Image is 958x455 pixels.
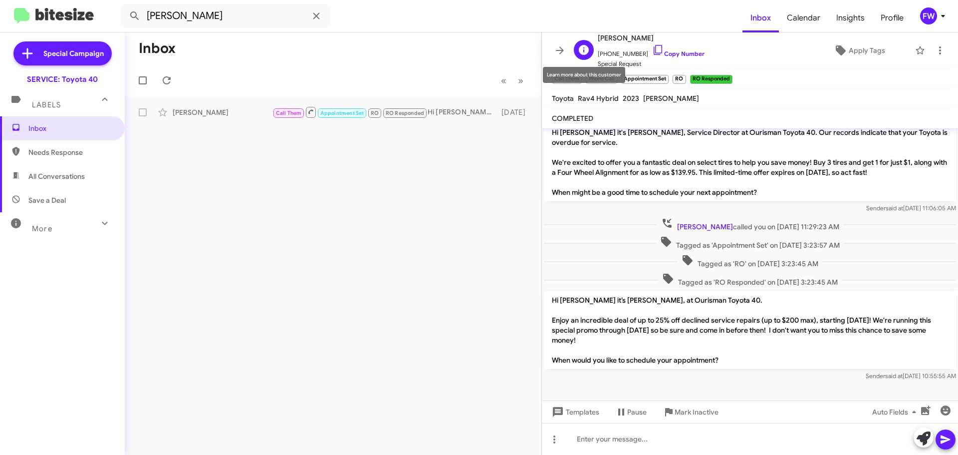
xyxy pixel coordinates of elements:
[742,3,779,32] a: Inbox
[623,94,639,103] span: 2023
[912,7,947,24] button: FW
[675,403,718,421] span: Mark Inactive
[621,75,669,84] small: Appointment Set
[552,114,593,123] span: COMPLETED
[657,217,843,232] span: called you on [DATE] 11:29:23 AM
[28,123,113,133] span: Inbox
[673,75,686,84] small: RO
[121,4,330,28] input: Search
[544,291,956,369] p: Hi [PERSON_NAME] it’s [PERSON_NAME], at Ourisman Toyota 40. Enjoy an incredible deal of up to 25%...
[873,3,912,32] a: Profile
[28,147,113,157] span: Needs Response
[652,50,705,57] a: Copy Number
[320,110,364,116] span: Appointment Set
[864,403,928,421] button: Auto Fields
[658,273,842,287] span: Tagged as 'RO Responded' on [DATE] 3:23:45 AM
[501,74,506,87] span: «
[886,204,903,212] span: said at
[544,123,956,201] p: Hi [PERSON_NAME] it's [PERSON_NAME], Service Director at Ourisman Toyota 40. Our records indicate...
[656,236,844,250] span: Tagged as 'Appointment Set' on [DATE] 3:23:57 AM
[43,48,104,58] span: Special Campaign
[32,224,52,233] span: More
[866,372,956,380] span: Sender [DATE] 10:55:55 AM
[495,70,512,91] button: Previous
[542,403,607,421] button: Templates
[518,74,523,87] span: »
[677,222,733,231] span: [PERSON_NAME]
[27,74,98,84] div: SERVICE: Toyota 40
[550,403,599,421] span: Templates
[885,372,903,380] span: said at
[828,3,873,32] a: Insights
[627,403,647,421] span: Pause
[495,70,529,91] nav: Page navigation example
[690,75,732,84] small: RO Responded
[543,67,625,83] div: Learn more about this customer
[598,44,705,59] span: [PHONE_NUMBER]
[386,110,424,116] span: RO Responded
[808,41,910,59] button: Apply Tags
[13,41,112,65] a: Special Campaign
[276,110,302,116] span: Call Them
[28,171,85,181] span: All Conversations
[552,94,574,103] span: Toyota
[866,204,956,212] span: Sender [DATE] 11:06:05 AM
[272,106,496,118] div: Hi [PERSON_NAME] it’s [PERSON_NAME], at Ourisman Toyota 40. Enjoy an incredible deal of up to 25%...
[678,254,822,269] span: Tagged as 'RO' on [DATE] 3:23:45 AM
[578,94,619,103] span: Rav4 Hybrid
[32,100,61,109] span: Labels
[920,7,937,24] div: FW
[496,107,533,117] div: [DATE]
[139,40,176,56] h1: Inbox
[598,32,705,44] span: [PERSON_NAME]
[643,94,699,103] span: [PERSON_NAME]
[872,403,920,421] span: Auto Fields
[779,3,828,32] a: Calendar
[28,195,66,205] span: Save a Deal
[173,107,272,117] div: [PERSON_NAME]
[371,110,379,116] span: RO
[512,70,529,91] button: Next
[655,403,726,421] button: Mark Inactive
[849,41,885,59] span: Apply Tags
[607,403,655,421] button: Pause
[598,59,705,69] span: Special Request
